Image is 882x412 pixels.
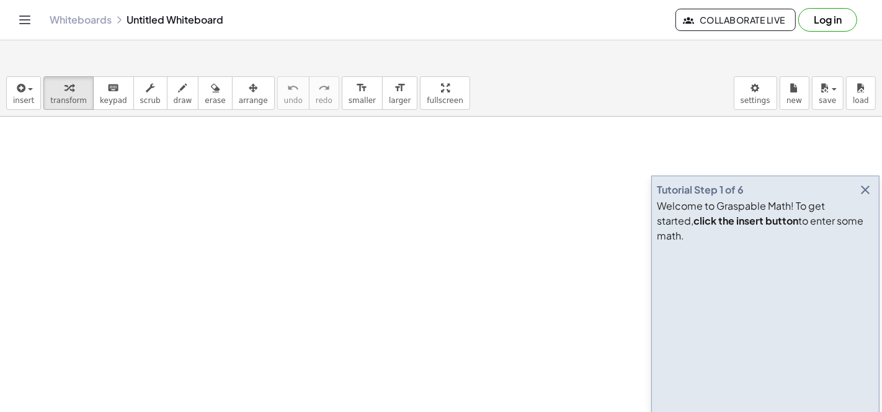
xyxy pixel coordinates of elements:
[100,96,127,105] span: keypad
[277,76,310,110] button: undoundo
[13,96,34,105] span: insert
[394,81,406,96] i: format_size
[382,76,417,110] button: format_sizelarger
[349,96,376,105] span: smaller
[287,81,299,96] i: undo
[50,96,87,105] span: transform
[686,14,785,25] span: Collaborate Live
[15,10,35,30] button: Toggle navigation
[133,76,167,110] button: scrub
[798,8,857,32] button: Log in
[309,76,339,110] button: redoredo
[675,9,796,31] button: Collaborate Live
[693,214,798,227] b: click the insert button
[93,76,134,110] button: keyboardkeypad
[318,81,330,96] i: redo
[167,76,199,110] button: draw
[140,96,161,105] span: scrub
[232,76,275,110] button: arrange
[657,199,874,243] div: Welcome to Graspable Math! To get started, to enter some math.
[316,96,332,105] span: redo
[812,76,844,110] button: save
[174,96,192,105] span: draw
[284,96,303,105] span: undo
[50,14,112,26] a: Whiteboards
[239,96,268,105] span: arrange
[734,76,777,110] button: settings
[342,76,383,110] button: format_sizesmaller
[427,96,463,105] span: fullscreen
[853,96,869,105] span: load
[356,81,368,96] i: format_size
[205,96,225,105] span: erase
[43,76,94,110] button: transform
[6,76,41,110] button: insert
[657,182,744,197] div: Tutorial Step 1 of 6
[786,96,802,105] span: new
[198,76,232,110] button: erase
[846,76,876,110] button: load
[389,96,411,105] span: larger
[819,96,836,105] span: save
[107,81,119,96] i: keyboard
[420,76,470,110] button: fullscreen
[741,96,770,105] span: settings
[780,76,809,110] button: new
